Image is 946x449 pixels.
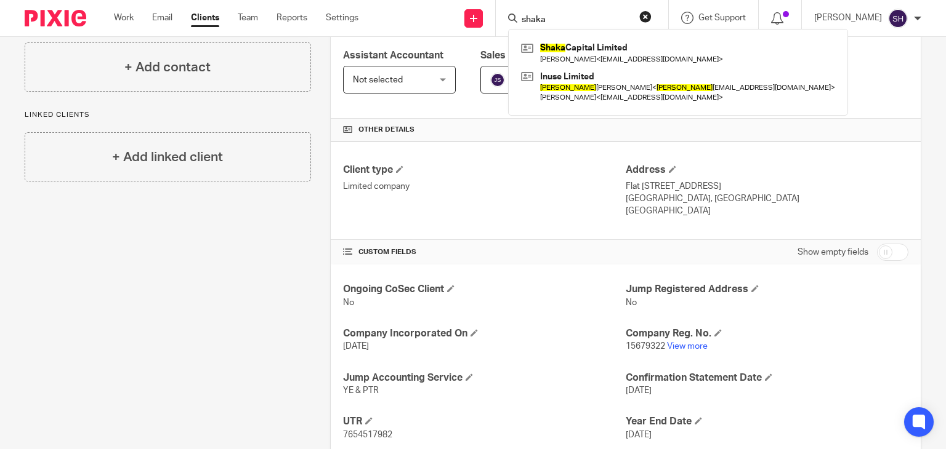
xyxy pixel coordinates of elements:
h4: Company Incorporated On [343,327,626,340]
button: Clear [639,10,652,23]
span: No [343,298,354,307]
span: 15679322 [626,342,665,351]
h4: Client type [343,164,626,177]
h4: + Add contact [124,58,211,77]
h4: CUSTOM FIELDS [343,247,626,257]
img: svg%3E [490,73,505,87]
a: Reports [277,12,307,24]
h4: Address [626,164,908,177]
a: Work [114,12,134,24]
span: [DATE] [626,431,652,439]
p: [PERSON_NAME] [814,12,882,24]
label: Show empty fields [798,246,868,258]
a: Team [238,12,258,24]
a: Email [152,12,172,24]
p: Linked clients [25,110,311,120]
h4: Company Reg. No. [626,327,908,340]
p: [GEOGRAPHIC_DATA], [GEOGRAPHIC_DATA] [626,193,908,205]
h4: + Add linked client [112,148,223,167]
span: Not selected [353,76,403,84]
span: YE & PTR [343,386,379,395]
h4: Confirmation Statement Date [626,372,908,384]
p: Limited company [343,180,626,193]
p: Flat [STREET_ADDRESS] [626,180,908,193]
span: 7654517982 [343,431,392,439]
a: Clients [191,12,219,24]
img: svg%3E [888,9,908,28]
span: Get Support [698,14,746,22]
h4: Ongoing CoSec Client [343,283,626,296]
span: Sales Person [480,50,541,60]
h4: Jump Accounting Service [343,372,626,384]
span: [DATE] [626,386,652,395]
input: Search [520,15,631,26]
span: No [626,298,637,307]
span: Other details [358,125,414,135]
span: Assistant Accountant [343,50,443,60]
h4: UTR [343,415,626,428]
a: Settings [326,12,358,24]
span: [DATE] [343,342,369,351]
h4: Jump Registered Address [626,283,908,296]
img: Pixie [25,10,86,26]
a: View more [667,342,708,351]
h4: Year End Date [626,415,908,428]
p: [GEOGRAPHIC_DATA] [626,205,908,217]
